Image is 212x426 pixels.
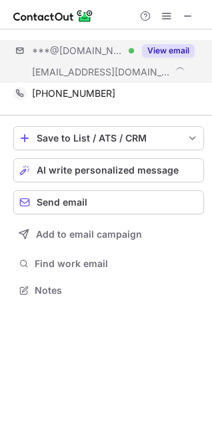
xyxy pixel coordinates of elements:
[142,44,195,57] button: Reveal Button
[32,87,115,99] span: [PHONE_NUMBER]
[13,126,204,150] button: save-profile-one-click
[13,281,204,300] button: Notes
[13,222,204,246] button: Add to email campaign
[13,190,204,214] button: Send email
[35,284,199,296] span: Notes
[32,66,171,78] span: [EMAIL_ADDRESS][DOMAIN_NAME]
[13,8,93,24] img: ContactOut v5.3.10
[37,165,179,176] span: AI write personalized message
[32,45,124,57] span: ***@[DOMAIN_NAME]
[36,229,142,240] span: Add to email campaign
[37,133,181,144] div: Save to List / ATS / CRM
[13,254,204,273] button: Find work email
[37,197,87,208] span: Send email
[35,258,199,270] span: Find work email
[13,158,204,182] button: AI write personalized message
